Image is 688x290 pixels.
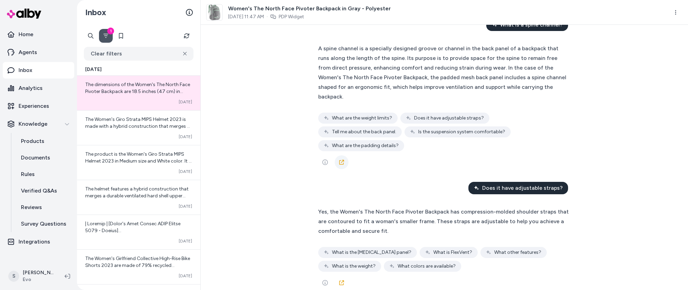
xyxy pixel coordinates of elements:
[85,186,189,233] span: The helmet features a hybrid construction that merges a durable ventilated hard shell upper with ...
[107,28,114,34] div: 1
[3,234,74,250] a: Integrations
[414,115,484,122] span: Does it have adjustable straps?
[21,203,42,211] p: Reviews
[179,99,192,105] span: [DATE]
[332,115,392,122] span: What are the weight limits?
[398,263,456,270] span: What colors are available?
[14,199,74,216] a: Reviews
[179,273,192,279] span: [DATE]
[332,249,411,256] span: What is the [MEDICAL_DATA] panel?
[332,142,399,149] span: What are the padding details?
[3,116,74,132] button: Knowledge
[77,76,200,110] a: The dimensions of the Women's The North Face Pivoter Backpack are 18.5 inches (47 cm) in height, ...
[494,249,541,256] span: What other features?
[19,48,37,56] p: Agents
[418,128,505,135] span: Is the suspension system comfortable?
[85,66,102,73] span: [DATE]
[19,120,47,128] p: Knowledge
[500,21,563,29] span: What is a spine channel?
[332,128,396,135] span: Tell me about the back panel.
[228,4,391,13] span: Women's The North Face Pivoter Backpack in Gray - Polyester
[3,98,74,114] a: Experiences
[19,238,50,246] p: Integrations
[14,216,74,232] a: Survey Questions
[19,84,43,92] p: Analytics
[21,220,66,228] p: Survey Questions
[21,187,57,195] p: Verified Q&As
[318,155,332,169] button: See more
[21,170,35,178] p: Rules
[85,7,106,18] h2: Inbox
[77,145,200,180] a: The product is the Women's Giro Strata MIPS Helmet 2023 in Medium size and White color. It is a s...
[85,82,190,108] span: The dimensions of the Women's The North Face Pivoter Backpack are 18.5 inches (47 cm) in height, ...
[85,151,192,288] span: The product is the Women's Giro Strata MIPS Helmet 2023 in Medium size and White color. It is a s...
[14,166,74,183] a: Rules
[179,134,192,139] span: [DATE]
[77,110,200,145] a: The Women's Giro Strata MIPS Helmet 2023 is made with a hybrid construction that merges a durable...
[23,269,54,276] p: [PERSON_NAME]
[19,102,49,110] p: Experiences
[433,249,472,256] span: What is FlexVent?
[14,133,74,149] a: Products
[3,26,74,43] a: Home
[99,29,113,43] button: Filter
[19,66,32,74] p: Inbox
[179,238,192,244] span: [DATE]
[3,44,74,61] a: Agents
[180,29,193,43] button: Refresh
[267,13,268,20] span: ·
[14,149,74,166] a: Documents
[3,80,74,96] a: Analytics
[77,215,200,249] a: | Loremip | [Dolor's Amet Consec ADIP Elitse 5079 - Doeius](tempo://inc.utl.etd/magnaa/enimadm/ve...
[85,256,191,289] span: The Women's Girlfriend Collective High-Rise Bike Shorts 2023 are made of 79% recycled polyester (...
[14,183,74,199] a: Verified Q&As
[21,154,50,162] p: Documents
[318,45,566,100] span: A spine channel is a specially designed groove or channel in the back panel of a backpack that ru...
[8,271,19,282] span: S
[179,204,192,209] span: [DATE]
[3,62,74,79] a: Inbox
[77,180,200,215] a: The helmet features a hybrid construction that merges a durable ventilated hard shell upper with ...
[279,13,304,20] a: PDP Widget
[332,263,376,270] span: What is the weight?
[318,276,332,290] button: See more
[19,30,33,39] p: Home
[179,169,192,174] span: [DATE]
[21,137,44,145] p: Products
[228,13,264,20] span: [DATE] 11:47 AM
[318,208,569,234] span: Yes, the Women's The North Face Pivoter Backpack has compression-molded shoulder straps that are ...
[84,47,193,61] button: Clear filters
[4,265,59,287] button: S[PERSON_NAME]Evo
[77,249,200,284] a: The Women's Girlfriend Collective High-Rise Bike Shorts 2023 are made of 79% recycled polyester (...
[85,116,192,198] span: The Women's Giro Strata MIPS Helmet 2023 is made with a hybrid construction that merges a durable...
[7,9,41,19] img: alby Logo
[482,184,563,192] span: Does it have adjustable straps?
[207,4,222,20] img: the-north-face-pivoter-backpack-women-s-.jpg
[23,276,54,283] span: Evo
